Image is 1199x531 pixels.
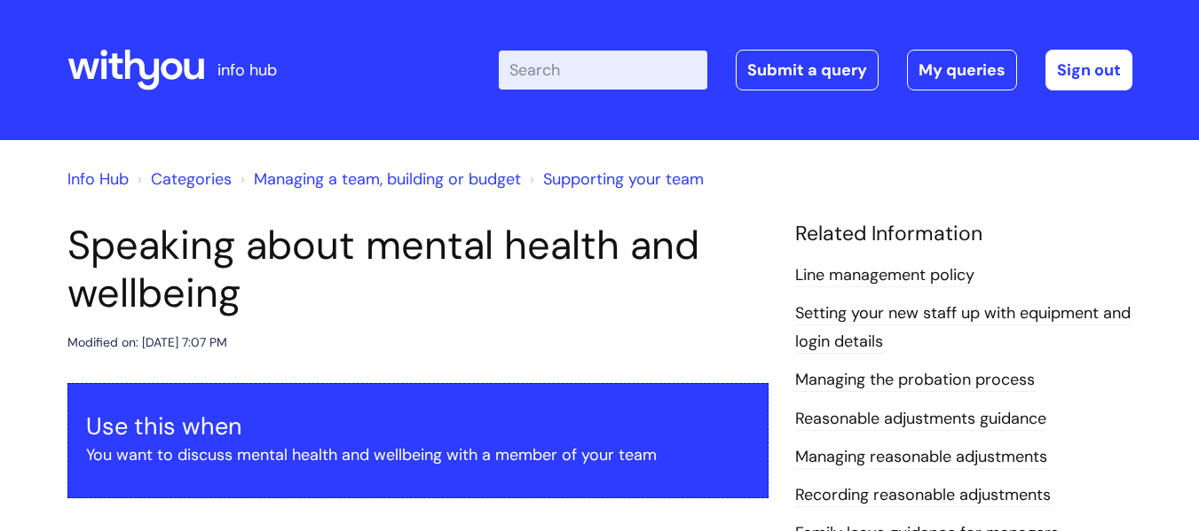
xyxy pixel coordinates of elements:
h3: Use this when [86,412,750,441]
div: | - [499,50,1132,90]
a: Categories [151,168,232,190]
a: Managing reasonable adjustments [795,446,1047,469]
input: Search [499,51,707,90]
a: Info Hub [67,168,129,190]
a: Setting your new staff up with equipment and login details [795,302,1131,354]
a: Sign out [1045,50,1132,90]
a: My queries [907,50,1017,90]
a: Line management policy [795,264,974,287]
div: Modified on: [DATE] 7:07 PM [67,332,227,354]
a: Managing a team, building or budget [254,168,521,190]
a: Managing the probation process [795,369,1035,392]
li: Solution home [133,165,232,193]
p: info hub [217,56,277,84]
li: Managing a team, building or budget [236,165,521,193]
h1: Speaking about mental health and wellbeing [67,222,769,317]
li: Supporting your team [525,165,704,193]
a: Recording reasonable adjustments [795,484,1051,507]
p: You want to discuss mental health and wellbeing with a member of your team [86,441,750,469]
a: Reasonable adjustments guidance [795,408,1046,431]
a: Submit a query [736,50,879,90]
a: Supporting your team [543,168,704,190]
h4: Related Information [795,222,1132,246]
